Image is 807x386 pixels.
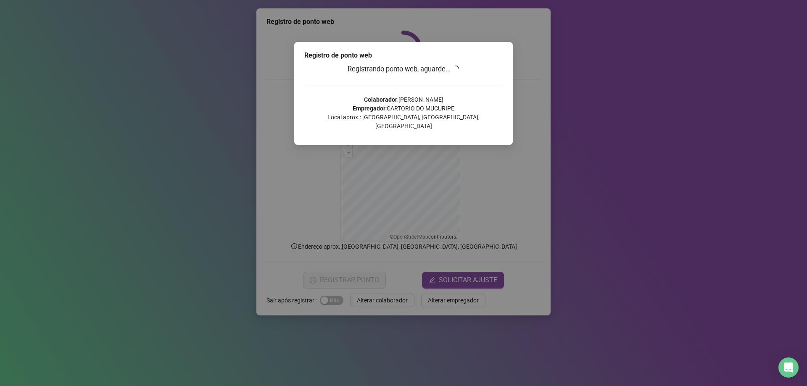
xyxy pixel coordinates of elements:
div: Open Intercom Messenger [778,357,799,378]
h3: Registrando ponto web, aguarde... [304,64,503,75]
p: : [PERSON_NAME] : CARTORIO DO MUCURIPE Local aprox.: [GEOGRAPHIC_DATA], [GEOGRAPHIC_DATA], [GEOGR... [304,95,503,131]
div: Registro de ponto web [304,50,503,60]
span: loading [452,66,459,72]
strong: Empregador [353,105,385,112]
strong: Colaborador [364,96,397,103]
